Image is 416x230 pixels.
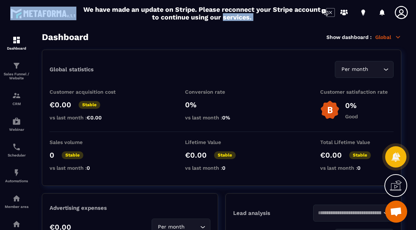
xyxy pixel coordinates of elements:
[313,205,394,222] div: Search for option
[2,127,31,132] p: Webinar
[318,209,381,217] input: Search for option
[12,91,21,100] img: formation
[87,115,102,121] span: €0.00
[222,115,230,121] span: 0%
[2,163,31,188] a: automationsautomationsAutomations
[340,65,370,73] span: Per month
[185,151,207,159] p: €0.00
[320,89,394,95] p: Customer satisfaction rate
[2,72,31,80] p: Sales Funnel / Website
[50,151,54,159] p: 0
[82,6,322,21] h2: We have made an update on Stripe. Please reconnect your Stripe account to continue using our serv...
[50,115,123,121] p: vs last month :
[185,115,258,121] p: vs last month :
[2,86,31,111] a: formationformationCRM
[2,205,31,209] p: Member area
[2,30,31,56] a: formationformationDashboard
[50,89,123,95] p: Customer acquisition cost
[10,7,76,20] img: logo
[50,205,210,211] p: Advertising expenses
[320,100,340,120] img: b-badge-o.b3b20ee6.svg
[214,151,236,159] p: Stable
[375,34,401,40] p: Global
[2,46,31,50] p: Dashboard
[12,143,21,151] img: scheduler
[12,194,21,203] img: automations
[320,139,394,145] p: Total Lifetime Value
[2,179,31,183] p: Automations
[62,151,83,159] p: Stable
[2,188,31,214] a: automationsautomationsMember area
[50,66,94,73] p: Global statistics
[2,102,31,106] p: CRM
[12,61,21,70] img: formation
[79,101,100,109] p: Stable
[50,100,71,109] p: €0.00
[385,201,407,223] a: Ouvrir le chat
[12,36,21,44] img: formation
[320,151,342,159] p: €0.00
[12,220,21,229] img: social-network
[326,34,372,40] p: Show dashboard :
[50,165,123,171] p: vs last month :
[349,151,371,159] p: Stable
[185,89,258,95] p: Conversion rate
[320,165,394,171] p: vs last month :
[185,139,258,145] p: Lifetime Value
[185,165,258,171] p: vs last month :
[345,101,358,110] p: 0%
[185,100,258,109] p: 0%
[222,165,225,171] span: 0
[42,32,88,42] h3: Dashboard
[12,168,21,177] img: automations
[335,61,394,78] div: Search for option
[357,165,361,171] span: 0
[2,56,31,86] a: formationformationSales Funnel / Website
[2,137,31,163] a: schedulerschedulerScheduler
[370,65,381,73] input: Search for option
[233,210,314,216] p: Lead analysis
[2,111,31,137] a: automationsautomationsWebinar
[345,114,358,119] p: Good
[50,139,123,145] p: Sales volume
[12,117,21,126] img: automations
[2,153,31,157] p: Scheduler
[87,165,90,171] span: 0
